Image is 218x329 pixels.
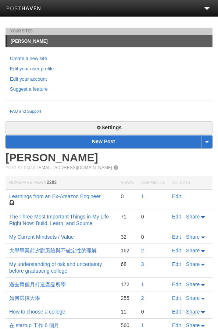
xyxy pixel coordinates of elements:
span: Share [186,261,200,267]
a: Edit [172,248,181,253]
span: Share [186,234,200,240]
a: My Current Mindsets / Value [9,234,74,240]
a: Edit [172,261,181,267]
div: 71 [121,213,133,220]
div: 255 [121,295,133,301]
a: FAQ and Support [10,108,208,115]
div: 560 [121,322,133,329]
span: Post by Email [6,165,36,170]
li: Your Sites [6,28,212,35]
a: My understanding of risk and uncertainty before graduating college [9,261,102,274]
span: Share [186,248,200,253]
a: 3 [141,261,144,267]
a: The Three Most Important Things in My Life Right Now: Build, Learn, and Source [9,214,109,226]
a: 過去兩個月打造產品所學 [9,281,66,287]
div: 172 [121,281,133,288]
span: 2283 [47,180,57,185]
img: Posthaven-bar [6,6,41,12]
th: Comments [137,176,168,189]
div: 32 [121,234,133,240]
a: 1 [141,322,144,328]
a: Edit [172,309,181,315]
iframe: Help Scout Beacon - Open [181,292,203,314]
div: 11 [121,308,133,315]
div: 0 [141,213,165,220]
a: Edit [172,234,181,240]
a: 2 [141,295,144,301]
a: 1 [141,193,144,199]
div: 68 [121,261,133,267]
a: [PERSON_NAME] [7,35,212,47]
a: Create a new site [10,55,208,63]
a: Edit [172,295,181,301]
a: 在 startup 工作 6 個月 [9,322,59,328]
a: [EMAIL_ADDRESS][DOMAIN_NAME] [37,165,112,170]
a: 1 [141,281,144,287]
a: 2 [141,248,144,253]
a: Edit [172,214,181,220]
a: Learnings from an Ex-Amazon Engineer [9,193,101,199]
a: Edit [172,193,181,199]
span: Share [186,322,200,328]
a: Edit your user profile [10,65,208,73]
a: Edit your account [10,76,208,83]
span: Share [186,309,200,315]
a: New Post [6,135,212,148]
div: 0 [141,234,165,240]
th: Views [117,176,137,189]
th: Homepage Views [6,176,117,189]
a: Suggest a feature [10,85,208,93]
a: Settings [6,121,212,135]
div: 162 [121,247,133,254]
span: Share [186,214,200,220]
div: 0 [121,193,133,200]
th: Actions [168,176,212,189]
a: Edit [172,281,181,287]
a: [PERSON_NAME] [6,151,98,164]
a: Edit [172,322,181,328]
a: How to choose a college [9,309,65,315]
a: 大學畢業前夕對風險與不確定性的理解 [9,248,97,253]
a: 如何選擇大學 [9,295,40,301]
span: Share [186,281,200,287]
div: 0 [141,308,165,315]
